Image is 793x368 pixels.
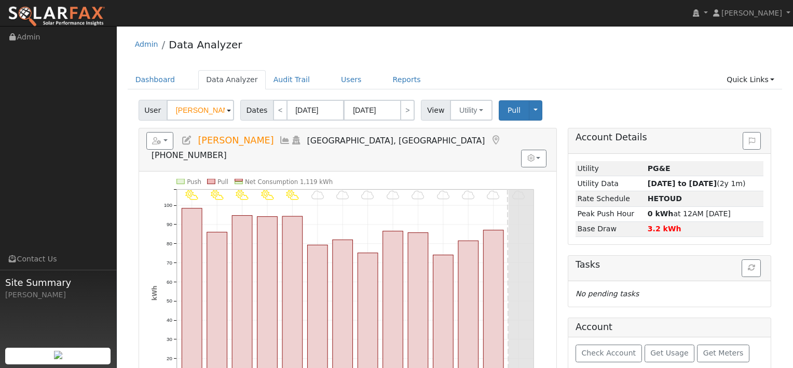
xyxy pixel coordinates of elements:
img: SolarFax [8,6,105,28]
a: Audit Trail [266,70,318,89]
i: 10/04 - Cloudy [462,190,475,200]
a: Multi-Series Graph [279,135,291,146]
td: at 12AM [DATE] [646,206,763,221]
a: Users [333,70,370,89]
button: Utility [450,100,493,121]
strong: H [648,194,682,203]
td: Peak Push Hour [576,206,646,221]
text: Push [187,178,201,186]
span: Get Meters [703,349,744,357]
strong: [DATE] to [DATE] [648,179,717,188]
text: 70 [167,260,172,266]
i: 9/30 - Cloudy [361,190,374,200]
span: [GEOGRAPHIC_DATA], [GEOGRAPHIC_DATA] [307,136,485,146]
text: 90 [167,221,172,227]
button: Issue History [743,132,761,150]
button: Refresh [742,259,761,277]
i: 10/05 - Cloudy [487,190,500,200]
text: 30 [167,336,172,342]
text: 100 [163,202,172,208]
button: Get Meters [697,345,749,362]
div: [PERSON_NAME] [5,290,111,300]
strong: ID: 17363098, authorized: 10/02/25 [648,164,671,173]
a: Edit User (38241) [181,135,193,146]
span: Get Usage [650,349,688,357]
i: 9/24 - PartlyCloudy [211,190,224,200]
td: Rate Schedule [576,191,646,206]
text: 20 [167,356,172,361]
i: 9/29 - Cloudy [336,190,349,200]
strong: 3.2 kWh [648,225,681,233]
button: Check Account [576,345,642,362]
i: 9/25 - PartlyCloudy [236,190,249,200]
a: Admin [135,40,158,48]
text: 80 [167,241,172,246]
span: [PHONE_NUMBER] [152,150,227,160]
span: Pull [508,106,521,114]
text: Net Consumption 1,119 kWh [245,178,333,186]
h5: Account [576,322,612,332]
a: Quick Links [719,70,782,89]
i: 9/23 - PartlyCloudy [185,190,198,200]
text: kWh [151,285,158,300]
span: Dates [240,100,274,121]
text: 40 [167,317,172,323]
h5: Tasks [576,259,763,270]
a: Dashboard [128,70,183,89]
i: No pending tasks [576,290,639,298]
span: Check Account [581,349,636,357]
text: 50 [167,298,172,304]
a: Map [490,135,501,146]
a: Login As (last Never) [291,135,302,146]
i: 9/28 - Cloudy [311,190,324,200]
img: retrieve [54,351,62,359]
span: Site Summary [5,275,111,290]
td: Base Draw [576,221,646,236]
i: 10/01 - Cloudy [387,190,400,200]
input: Select a User [167,100,234,121]
span: [PERSON_NAME] [721,9,782,17]
span: (2y 1m) [648,179,746,188]
a: Data Analyzer [198,70,266,89]
text: 60 [167,279,172,284]
i: 9/27 - PartlyCloudy [286,190,299,200]
a: < [273,100,288,121]
span: User [139,100,167,121]
td: Utility [576,161,646,176]
a: > [400,100,415,121]
button: Pull [499,100,529,121]
text: Pull [217,178,228,186]
h5: Account Details [576,132,763,143]
i: 10/03 - Cloudy [437,190,450,200]
span: [PERSON_NAME] [198,135,274,146]
span: View [421,100,450,121]
button: Get Usage [645,345,695,362]
i: 9/26 - PartlyCloudy [261,190,274,200]
td: Utility Data [576,176,646,191]
a: Data Analyzer [169,38,242,51]
i: 10/02 - Cloudy [412,190,425,200]
a: Reports [385,70,429,89]
strong: 0 kWh [648,209,674,218]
